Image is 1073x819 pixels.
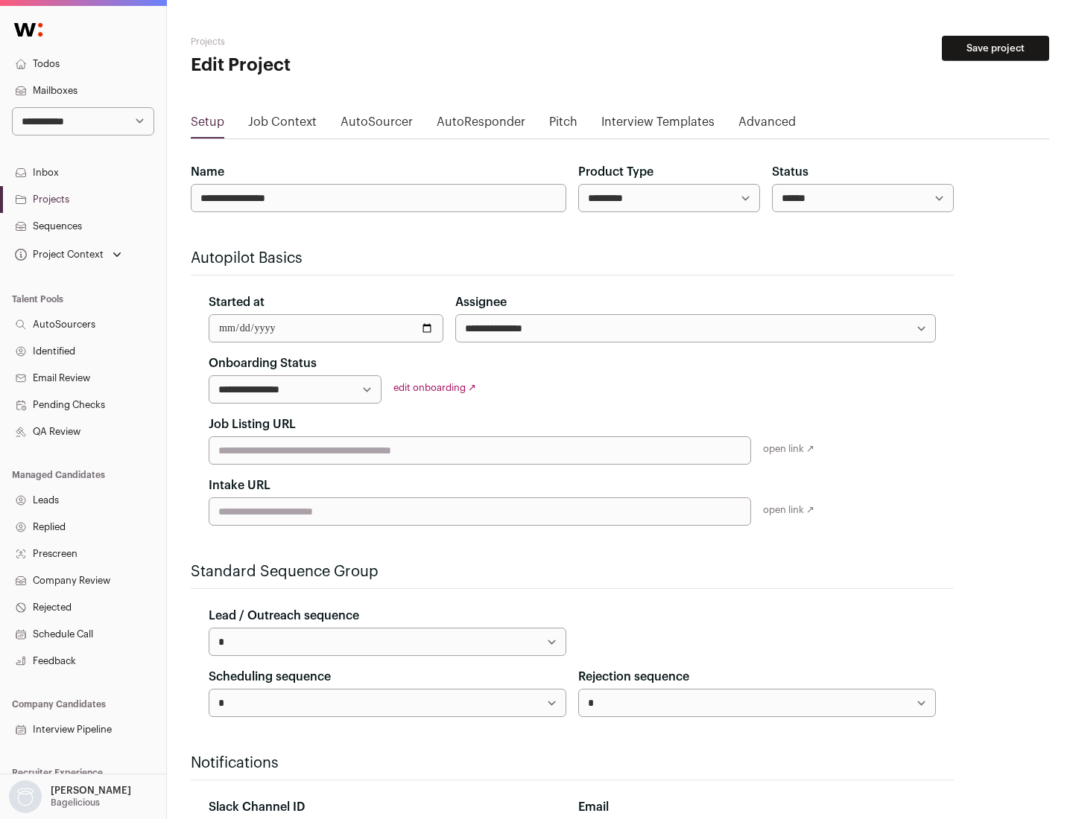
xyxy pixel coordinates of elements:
[209,798,305,816] label: Slack Channel ID
[51,785,131,797] p: [PERSON_NAME]
[248,113,317,137] a: Job Context
[209,668,331,686] label: Scheduling sequence
[191,36,477,48] h2: Projects
[191,248,954,269] h2: Autopilot Basics
[12,244,124,265] button: Open dropdown
[578,798,936,816] div: Email
[549,113,577,137] a: Pitch
[6,780,134,813] button: Open dropdown
[209,415,296,433] label: Job Listing URL
[191,54,477,77] h1: Edit Project
[455,293,507,311] label: Assignee
[437,113,525,137] a: AutoResponder
[209,293,265,311] label: Started at
[191,753,954,774] h2: Notifications
[738,113,796,137] a: Advanced
[191,113,224,137] a: Setup
[578,668,689,686] label: Rejection sequence
[209,607,359,625] label: Lead / Outreach sequence
[393,383,476,392] a: edit onboarding ↗
[578,163,653,181] label: Product Type
[51,797,100,809] p: Bagelicious
[209,354,317,372] label: Onboarding Status
[9,780,42,813] img: nopic.png
[191,163,224,181] label: Name
[12,249,104,261] div: Project Context
[191,561,954,582] h2: Standard Sequence Group
[772,163,808,181] label: Status
[942,36,1049,61] button: Save project
[6,15,51,45] img: Wellfound
[601,113,715,137] a: Interview Templates
[209,477,270,494] label: Intake URL
[341,113,413,137] a: AutoSourcer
